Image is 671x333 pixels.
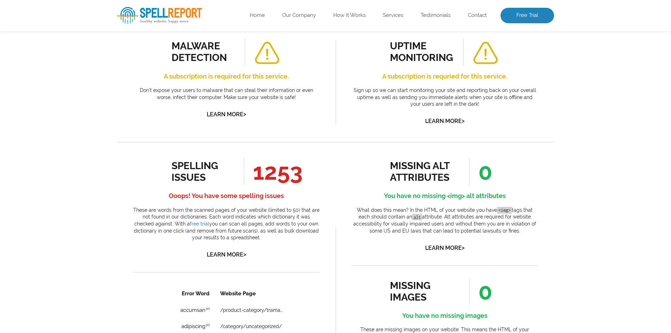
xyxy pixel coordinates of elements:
[87,23,152,28] a: /product-category/tramadol-online/
[250,12,265,19] a: Home
[254,42,280,64] img: alert
[136,197,144,204] a: 10
[87,120,152,125] a: /product-category/vicodin-online/
[87,39,149,44] a: /category/uncategorized/
[125,197,131,204] a: 9
[19,121,168,137] td: Authenticated (Contributor+) Arbitrary SVG Download
[352,207,538,234] p: What does this mean? In the HTML of your website you have tags that each should contain an attrib...
[87,136,152,142] a: /product-category/xanax-online/
[412,214,422,221] code: alt
[390,160,454,183] div: missing alt attributes
[18,115,81,130] td: incididunt
[114,197,121,204] a: 8
[18,1,81,17] th: Error Word
[282,12,316,19] a: Our Company
[352,87,538,108] p: Sign up so we can start monitoring your site and reporting back on your overall uptime as well as...
[62,197,68,204] a: 3
[19,41,168,63] td: Authenticated(Contributor+) Arbitrary File Upload to Remote Code Execution via Template Import
[19,1,168,17] th: Vulnerability
[207,111,246,118] a: Learn More>
[243,109,246,119] span: >
[497,207,512,214] code: <img>
[87,55,143,61] a: /product/ambien-5mg/
[19,64,168,80] td: Missing Authorization to Arbitrary Attachment Read
[72,151,77,156] span: en
[42,196,48,204] a: 1
[82,1,168,17] th: Website Page
[19,278,168,300] td: Authenticated (Contributor+) Stored Cross-Site Scripting via get_image_alt
[352,190,538,202] h4: You have no missing <img> alt attributes
[425,245,465,251] a: Learn More>
[117,7,202,24] img: SpellReport
[87,152,152,158] a: /product-category/soma-online/
[72,70,77,75] span: en
[19,18,168,40] td: Authenticated(Contributor+) Arbitrary File [MEDICAL_DATA] and PHAR Deserialization
[472,42,498,64] img: alert
[18,164,81,179] td: suspendisse
[87,168,146,174] a: /product/ambien-10mg/
[94,197,100,204] a: 6
[243,249,246,259] span: >
[67,103,72,107] span: en
[149,197,163,204] a: Next
[172,40,235,63] div: malware detection
[207,251,246,258] a: Learn More>
[501,8,554,23] a: Free Trial
[104,197,110,204] a: 7
[18,66,81,82] td: consectetur
[72,54,77,59] span: en
[19,301,168,323] td: Authenticated (Contributor+) Stored Cross-Site Scripting via Featured Image alt Attribute
[72,21,77,26] span: en
[19,231,168,254] td: Authenticated (Contributor+) Stored Cross-Site Scripting via Form Widget SVGZ File Upload
[190,221,209,227] a: free trial
[19,161,168,184] td: Authenticated (Contributor+) DOM-Based Stored Cross-Site Scripting
[133,190,320,202] h4: Ooops! You have some spelling issues
[72,86,77,91] span: en
[172,160,235,183] div: spelling issues
[52,197,58,204] a: 2
[87,71,111,77] a: /2023/10/
[72,167,77,172] span: en
[18,99,81,114] td: eiusmod
[469,158,492,185] span: 0
[18,34,81,49] td: adipiscing
[18,82,81,98] td: dolore
[18,131,81,147] td: ipsum (2)
[352,71,538,82] h4: A subscription is requried for this service.
[462,116,465,126] span: >
[67,119,72,124] span: en
[133,207,320,241] p: These are words from the scanned pages of your website (limited to 50) that are not found in our ...
[72,135,77,140] span: en
[72,103,77,107] span: ca
[390,40,454,63] div: uptime monitoring
[83,197,89,204] a: 5
[18,50,81,66] td: [MEDICAL_DATA]
[87,87,90,93] a: /
[421,12,451,19] a: Testimonials
[19,138,168,161] td: Authenticated (Contributor+) DOM-Based Stored Cross-Site Scripting
[333,12,366,19] a: How It Works
[469,278,492,305] span: 0
[18,147,81,163] td: labore
[72,38,77,43] span: en
[19,81,168,104] td: Authenticated (Contributor+) Stored Cross-Site Scripting via Typography Settings
[425,118,465,124] a: Learn More>
[390,280,454,303] div: missing images
[352,310,538,321] h4: You have no missing images
[19,185,168,207] td: Authenticated (Contributor+) DOM-Based Stored Cross-Site Scripting via video_html_tag
[133,87,320,101] p: Don’t expose your users to malware that can steal their information or even worse, infect their c...
[72,119,77,124] span: ca
[462,243,465,253] span: >
[133,71,320,82] h4: A subscription is required for this service.
[87,104,152,109] a: /product-category/modafinil-online/
[244,158,303,185] span: 1253
[19,254,168,277] td: Authenticated (Contributor+) DOM-Based Stored Cross-Site Scripting via Path Widget
[73,197,79,204] a: 4
[19,208,168,230] td: Authententicated (Contributor+) Stored Cross-Site Scripting
[468,12,487,19] a: Contact
[19,104,168,121] td: Authenticated (Contributor+) Stored Cross-Site Scripting
[383,12,403,19] a: Services
[18,18,81,33] td: accumsan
